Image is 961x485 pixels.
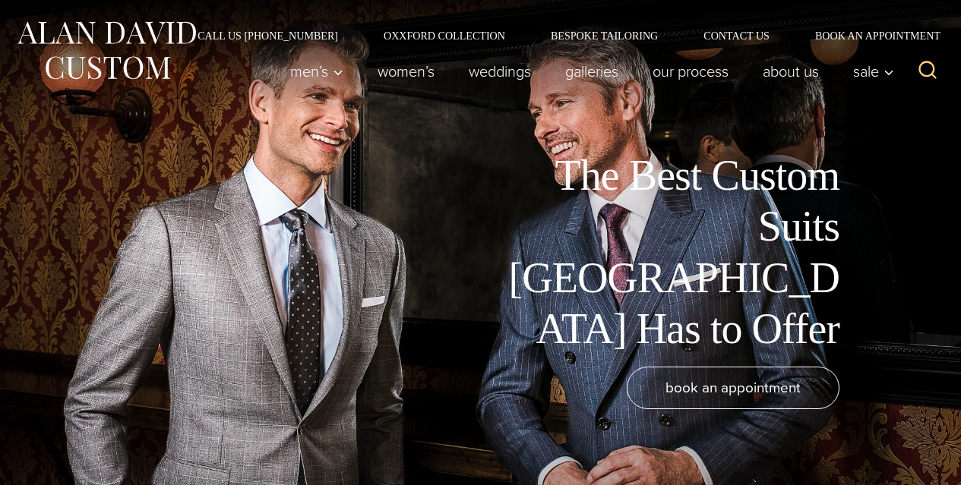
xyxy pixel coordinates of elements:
a: Women’s [361,56,452,87]
a: Oxxford Collection [361,30,528,41]
span: Sale [853,64,894,79]
a: About Us [746,56,836,87]
img: Alan David Custom [15,17,198,84]
span: book an appointment [665,376,801,398]
a: book an appointment [627,367,839,409]
button: View Search Form [909,53,946,90]
a: Galleries [548,56,636,87]
a: Bespoke Tailoring [528,30,681,41]
nav: Primary Navigation [273,56,903,87]
a: weddings [452,56,548,87]
h1: The Best Custom Suits [GEOGRAPHIC_DATA] Has to Offer [498,150,839,354]
span: Men’s [290,64,343,79]
a: Contact Us [681,30,792,41]
a: Book an Appointment [792,30,946,41]
a: Our Process [636,56,746,87]
a: Call Us [PHONE_NUMBER] [175,30,361,41]
nav: Secondary Navigation [175,30,946,41]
